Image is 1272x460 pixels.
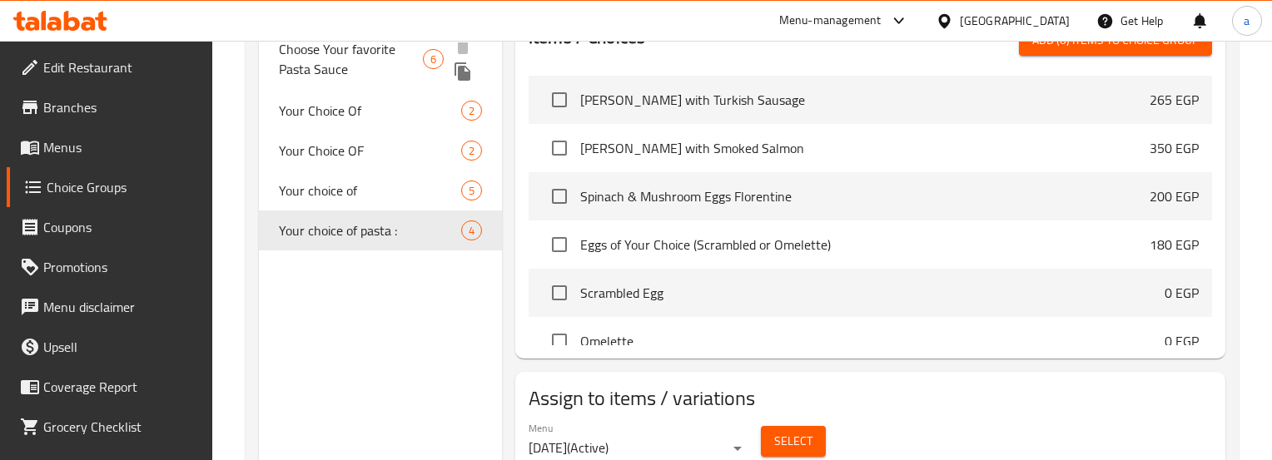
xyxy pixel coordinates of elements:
[7,287,212,327] a: Menu disclaimer
[423,49,444,69] div: Choices
[1244,12,1250,30] span: a
[43,217,199,237] span: Coupons
[7,367,212,407] a: Coverage Report
[529,25,645,50] h2: Items / Choices
[43,257,199,277] span: Promotions
[542,82,577,117] span: Select choice
[462,103,481,119] span: 2
[450,34,475,59] button: delete
[43,297,199,317] span: Menu disclaimer
[424,52,443,67] span: 6
[259,171,502,210] div: Your choice of5
[779,11,882,31] div: Menu-management
[462,143,481,159] span: 2
[529,385,1212,412] h2: Assign to items / variations
[1165,283,1199,303] p: 0 EGP
[7,407,212,447] a: Grocery Checklist
[7,207,212,247] a: Coupons
[461,220,482,240] div: Choices
[450,59,475,84] button: duplicate
[1150,90,1199,110] p: 265 EGP
[542,131,577,166] span: Select choice
[259,27,502,91] div: Choose Your favorite Pasta Sauce6deleteduplicate
[542,275,577,310] span: Select choice
[43,377,199,397] span: Coverage Report
[7,47,212,87] a: Edit Restaurant
[542,179,577,214] span: Select choice
[542,227,577,262] span: Select choice
[47,177,199,197] span: Choice Groups
[7,247,212,287] a: Promotions
[259,210,502,250] div: Your choice of pasta :4
[580,90,1150,110] span: [PERSON_NAME] with Turkish Sausage
[1150,235,1199,255] p: 180 EGP
[461,181,482,200] div: Choices
[461,141,482,161] div: Choices
[259,91,502,131] div: Your Choice Of2
[43,97,199,117] span: Branches
[960,12,1070,30] div: [GEOGRAPHIC_DATA]
[279,141,461,161] span: Your Choice OF
[1150,138,1199,158] p: 350 EGP
[761,426,826,457] button: Select
[1032,30,1199,51] span: Add (0) items to choice group
[7,87,212,127] a: Branches
[461,101,482,121] div: Choices
[7,327,212,367] a: Upsell
[1165,331,1199,351] p: 0 EGP
[774,431,812,452] span: Select
[43,417,199,437] span: Grocery Checklist
[43,337,199,357] span: Upsell
[580,186,1150,206] span: Spinach & Mushroom Eggs Florentine
[580,331,1165,351] span: Omelette
[279,220,461,240] span: Your choice of pasta :
[43,57,199,77] span: Edit Restaurant
[259,131,502,171] div: Your Choice OF2
[279,181,461,200] span: Your choice of
[462,223,481,239] span: 4
[529,423,553,433] label: Menu
[580,283,1165,303] span: Scrambled Egg
[43,137,199,157] span: Menus
[542,324,577,359] span: Select choice
[462,183,481,199] span: 5
[7,167,212,207] a: Choice Groups
[7,127,212,167] a: Menus
[279,39,423,79] span: Choose Your favorite Pasta Sauce
[580,235,1150,255] span: Eggs of Your Choice (Scrambled or Omelette)
[279,101,461,121] span: Your Choice Of
[580,138,1150,158] span: [PERSON_NAME] with Smoked Salmon
[1150,186,1199,206] p: 200 EGP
